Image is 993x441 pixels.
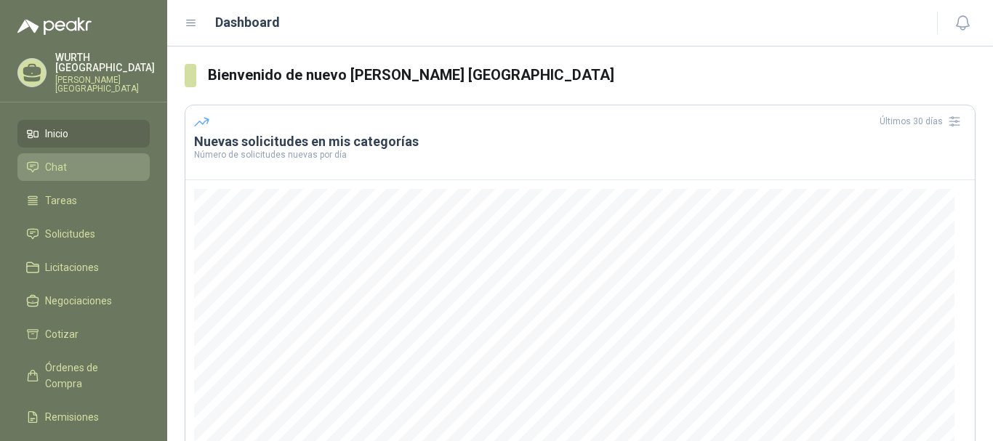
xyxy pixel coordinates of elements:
a: Tareas [17,187,150,214]
div: Últimos 30 días [880,110,966,133]
span: Tareas [45,193,77,209]
p: [PERSON_NAME] [GEOGRAPHIC_DATA] [55,76,155,93]
span: Licitaciones [45,259,99,275]
a: Inicio [17,120,150,147]
a: Negociaciones [17,287,150,315]
img: Logo peakr [17,17,92,35]
p: Número de solicitudes nuevas por día [194,150,966,159]
p: WURTH [GEOGRAPHIC_DATA] [55,52,155,73]
span: Negociaciones [45,293,112,309]
a: Órdenes de Compra [17,354,150,397]
a: Chat [17,153,150,181]
a: Remisiones [17,403,150,431]
a: Solicitudes [17,220,150,248]
h3: Nuevas solicitudes en mis categorías [194,133,966,150]
span: Inicio [45,126,68,142]
a: Cotizar [17,320,150,348]
span: Solicitudes [45,226,95,242]
span: Remisiones [45,409,99,425]
h3: Bienvenido de nuevo [PERSON_NAME] [GEOGRAPHIC_DATA] [208,64,976,86]
span: Cotizar [45,326,79,342]
span: Órdenes de Compra [45,360,136,392]
h1: Dashboard [215,12,280,33]
span: Chat [45,159,67,175]
a: Licitaciones [17,254,150,281]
